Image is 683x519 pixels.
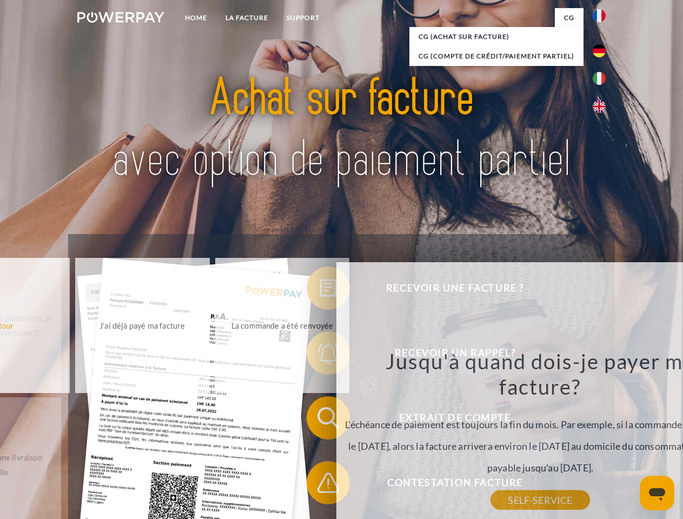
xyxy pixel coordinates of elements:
a: CG (Compte de crédit/paiement partiel) [409,46,583,66]
img: fr [593,9,606,22]
button: Extrait de compte [307,396,588,440]
div: J'ai déjà payé ma facture [82,318,203,332]
img: en [593,100,606,113]
a: CG [555,8,583,28]
a: SELF-SERVICE [490,490,589,510]
img: title-powerpay_fr.svg [103,52,580,207]
a: CG (achat sur facture) [409,27,583,46]
div: La commande a été renvoyée [222,318,343,332]
a: Home [176,8,216,28]
img: qb_search.svg [315,404,342,431]
img: qb_warning.svg [315,469,342,496]
a: LA FACTURE [216,8,277,28]
iframe: Bouton de lancement de la fenêtre de messagerie [640,476,674,510]
button: Contestation Facture [307,461,588,504]
a: Support [277,8,329,28]
img: de [593,44,606,57]
img: logo-powerpay-white.svg [77,12,164,23]
img: it [593,72,606,85]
